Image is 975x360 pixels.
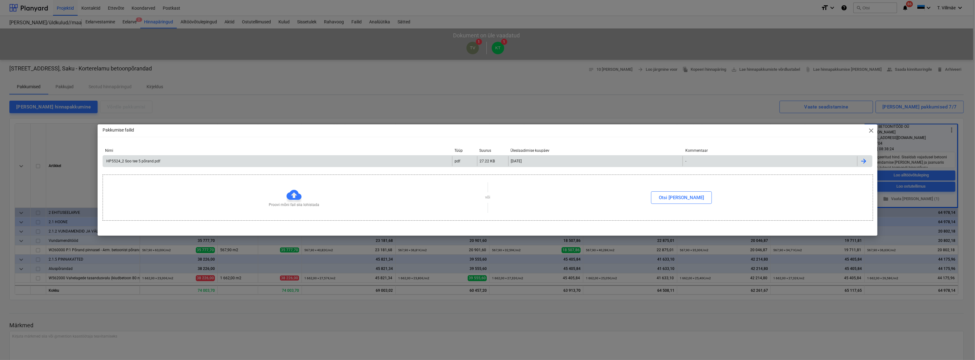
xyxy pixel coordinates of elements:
[944,330,975,360] iframe: Chat Widget
[105,159,160,163] div: HP5524_2 Soo tee 5 põrand.pdf
[105,148,450,153] div: Nimi
[944,330,975,360] div: Vestlusvidin
[103,175,873,220] div: Proovi mõni fail siia lohistadavõiOtsi [PERSON_NAME]
[685,148,855,153] div: Kommentaar
[511,159,522,163] div: [DATE]
[659,194,704,202] div: Otsi [PERSON_NAME]
[867,127,875,134] span: close
[480,148,506,153] div: Suurus
[269,202,319,208] p: Proovi mõni fail siia lohistada
[480,159,495,163] div: 27.22 KB
[485,195,490,200] p: või
[455,148,475,153] div: Tüüp
[455,159,461,163] div: pdf
[511,148,680,153] div: Üleslaadimise kuupäev
[103,127,134,133] p: Pakkumise failid
[651,191,712,204] button: Otsi [PERSON_NAME]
